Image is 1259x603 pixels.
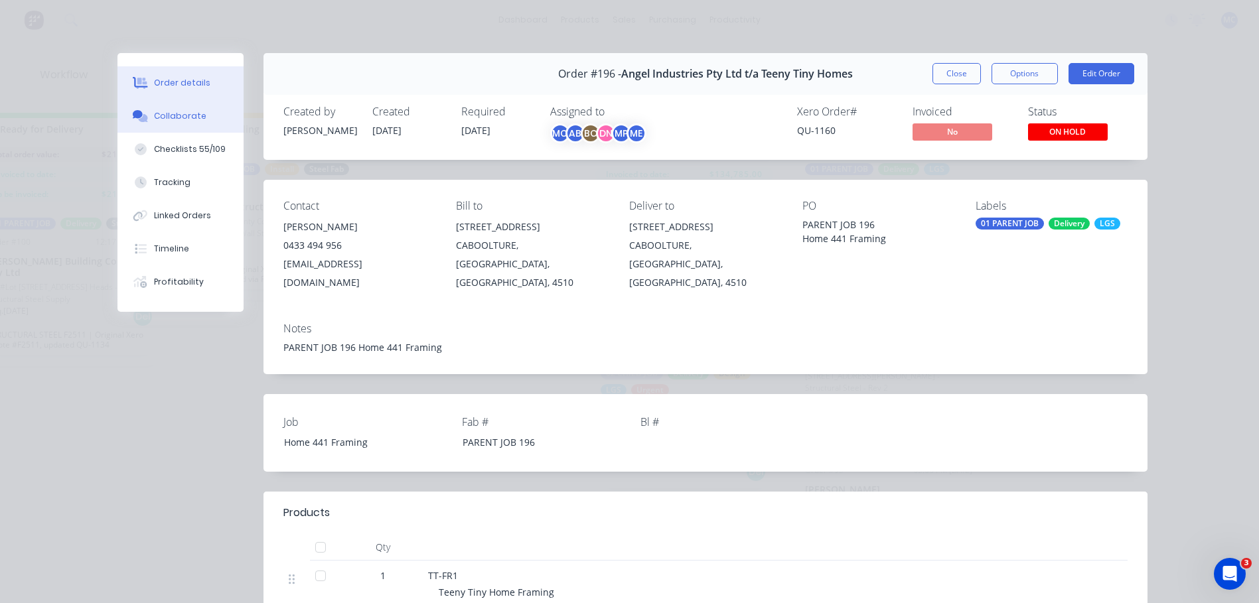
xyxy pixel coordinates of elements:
[283,255,435,292] div: [EMAIL_ADDRESS][DOMAIN_NAME]
[1241,558,1252,569] span: 3
[461,124,490,137] span: [DATE]
[932,63,981,84] button: Close
[283,200,435,212] div: Contact
[797,123,897,137] div: QU-1160
[428,569,458,582] span: TT-FR1
[461,105,534,118] div: Required
[976,218,1044,230] div: 01 PARENT JOB
[283,322,1128,335] div: Notes
[802,218,954,245] div: PARENT JOB 196 Home 441 Framing
[154,110,206,122] div: Collaborate
[117,232,244,265] button: Timeline
[456,236,608,292] div: CABOOLTURE, [GEOGRAPHIC_DATA], [GEOGRAPHIC_DATA], 4510
[154,210,211,222] div: Linked Orders
[154,143,226,155] div: Checklists 55/109
[117,166,244,199] button: Tracking
[283,218,435,292] div: [PERSON_NAME]0433 494 956[EMAIL_ADDRESS][DOMAIN_NAME]
[550,105,683,118] div: Assigned to
[117,133,244,166] button: Checklists 55/109
[913,105,1012,118] div: Invoiced
[372,124,402,137] span: [DATE]
[640,414,806,430] label: Bl #
[992,63,1058,84] button: Options
[117,100,244,133] button: Collaborate
[343,534,423,561] div: Qty
[117,66,244,100] button: Order details
[283,505,330,521] div: Products
[581,123,601,143] div: BC
[154,276,204,288] div: Profitability
[550,123,570,143] div: MC
[372,105,445,118] div: Created
[154,243,189,255] div: Timeline
[611,123,631,143] div: MP
[283,105,356,118] div: Created by
[283,340,1128,354] div: PARENT JOB 196 Home 441 Framing
[797,105,897,118] div: Xero Order #
[550,123,646,143] button: MCABBCDNMPME
[1028,123,1108,140] span: ON HOLD
[629,218,781,236] div: [STREET_ADDRESS]
[629,218,781,292] div: [STREET_ADDRESS]CABOOLTURE, [GEOGRAPHIC_DATA], [GEOGRAPHIC_DATA], 4510
[913,123,992,140] span: No
[1028,105,1128,118] div: Status
[462,414,628,430] label: Fab #
[1094,218,1120,230] div: LGS
[283,218,435,236] div: [PERSON_NAME]
[1028,123,1108,143] button: ON HOLD
[1214,558,1246,590] iframe: Intercom live chat
[621,68,853,80] span: Angel Industries Pty Ltd t/a Teeny Tiny Homes
[456,218,608,292] div: [STREET_ADDRESS]CABOOLTURE, [GEOGRAPHIC_DATA], [GEOGRAPHIC_DATA], 4510
[380,569,386,582] span: 1
[976,200,1128,212] div: Labels
[283,123,356,137] div: [PERSON_NAME]
[456,200,608,212] div: Bill to
[1069,63,1134,84] button: Edit Order
[629,236,781,292] div: CABOOLTURE, [GEOGRAPHIC_DATA], [GEOGRAPHIC_DATA], 4510
[629,200,781,212] div: Deliver to
[802,200,954,212] div: PO
[273,433,439,452] div: Home 441 Framing
[456,218,608,236] div: [STREET_ADDRESS]
[565,123,585,143] div: AB
[452,433,618,452] div: PARENT JOB 196
[627,123,646,143] div: ME
[117,265,244,299] button: Profitability
[283,414,449,430] label: Job
[558,68,621,80] span: Order #196 -
[1049,218,1090,230] div: Delivery
[283,236,435,255] div: 0433 494 956
[154,77,210,89] div: Order details
[154,176,190,188] div: Tracking
[117,199,244,232] button: Linked Orders
[596,123,616,143] div: DN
